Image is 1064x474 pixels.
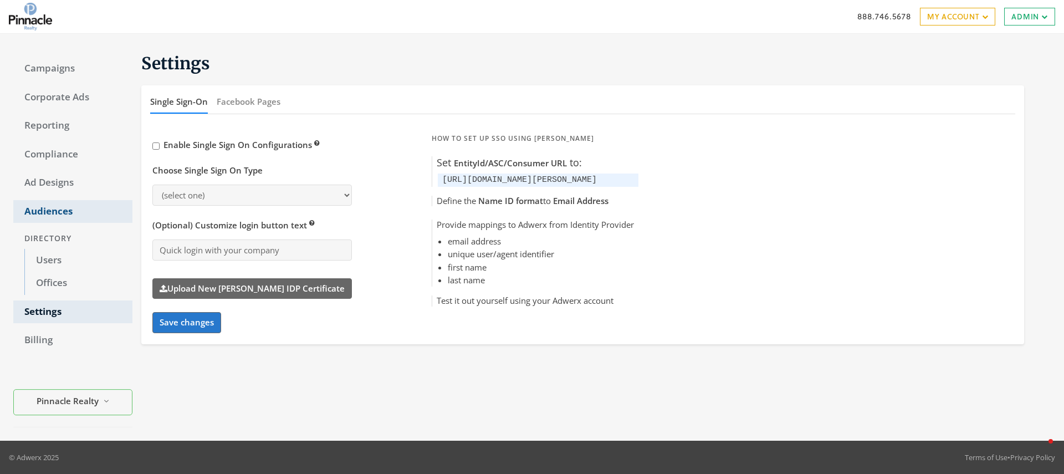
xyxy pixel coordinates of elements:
[152,165,263,176] h5: Choose Single Sign On Type
[13,228,132,249] div: Directory
[24,272,132,295] a: Offices
[448,248,634,261] li: unique user/agent identifier
[9,3,52,30] img: Adwerx
[152,278,352,299] label: Upload New [PERSON_NAME] IDP Certificate
[13,329,132,352] a: Billing
[553,195,608,206] span: Email Address
[13,389,132,415] button: Pinnacle Realty
[432,196,638,207] h5: Define the to
[965,452,1055,463] div: •
[13,143,132,166] a: Compliance
[1010,452,1055,462] a: Privacy Policy
[13,200,132,223] a: Audiences
[152,312,221,333] button: Save changes
[13,57,132,80] a: Campaigns
[24,249,132,272] a: Users
[13,114,132,137] a: Reporting
[448,235,634,248] li: email address
[857,11,911,22] a: 888.746.5678
[478,195,543,206] span: Name ID format
[432,156,638,169] h5: Set to:
[1026,436,1053,463] iframe: Intercom live chat
[442,175,597,185] code: [URL][DOMAIN_NAME][PERSON_NAME]
[432,220,638,231] h5: Provide mappings to Adwerx from Identity Provider
[150,90,208,114] button: Single Sign-On
[1004,8,1055,26] a: Admin
[13,171,132,195] a: Ad Designs
[965,452,1007,462] a: Terms of Use
[13,86,132,109] a: Corporate Ads
[448,261,634,274] li: first name
[163,139,320,150] span: Enable Single Sign On Configurations
[432,295,638,307] h5: Test it out yourself using your Adwerx account
[217,90,280,114] button: Facebook Pages
[152,142,160,150] input: Enable Single Sign On Configurations
[920,8,995,26] a: My Account
[152,220,315,231] span: (Optional) Customize login button text
[37,395,99,407] span: Pinnacle Realty
[432,134,638,143] h5: How to Set Up SSO Using [PERSON_NAME]
[141,53,210,74] span: Settings
[454,157,567,169] span: EntityId/ASC/Consumer URL
[13,300,132,324] a: Settings
[448,274,634,287] li: last name
[9,452,59,463] p: © Adwerx 2025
